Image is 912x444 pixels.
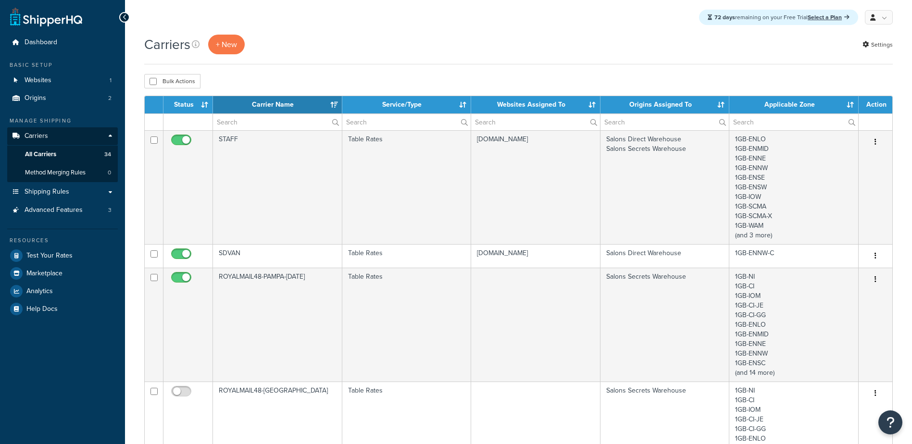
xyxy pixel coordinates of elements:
td: Salons Secrets Warehouse [600,268,730,382]
a: All Carriers 34 [7,146,118,163]
span: Help Docs [26,305,58,313]
a: Test Your Rates [7,247,118,264]
td: Salons Direct Warehouse Salons Secrets Warehouse [600,130,730,244]
th: Action [859,96,892,113]
th: Status: activate to sort column ascending [163,96,213,113]
td: Table Rates [342,244,472,268]
span: Dashboard [25,38,57,47]
a: Websites 1 [7,72,118,89]
a: Method Merging Rules 0 [7,164,118,182]
td: 1GB-ENNW-C [729,244,859,268]
li: Method Merging Rules [7,164,118,182]
td: STAFF [213,130,342,244]
div: Resources [7,236,118,245]
a: Marketplace [7,265,118,282]
a: Help Docs [7,300,118,318]
div: remaining on your Free Trial [699,10,858,25]
a: Settings [862,38,893,51]
a: Advanced Features 3 [7,201,118,219]
span: Shipping Rules [25,188,69,196]
input: Search [342,114,471,130]
button: + New [208,35,245,54]
span: Marketplace [26,270,62,278]
th: Service/Type: activate to sort column ascending [342,96,472,113]
td: 1GB-ENLO 1GB-ENMID 1GB-ENNE 1GB-ENNW 1GB-ENSE 1GB-ENSW 1GB-IOW 1GB-SCMA 1GB-SCMA-X 1GB-WAM (and 3... [729,130,859,244]
strong: 72 days [714,13,735,22]
button: Bulk Actions [144,74,200,88]
span: 0 [108,169,111,177]
th: Origins Assigned To: activate to sort column ascending [600,96,730,113]
a: Analytics [7,283,118,300]
li: Carriers [7,127,118,182]
li: Origins [7,89,118,107]
li: Advanced Features [7,201,118,219]
span: 2 [108,94,112,102]
span: Carriers [25,132,48,140]
td: [DOMAIN_NAME] [471,130,600,244]
h1: Carriers [144,35,190,54]
td: Table Rates [342,268,472,382]
span: Origins [25,94,46,102]
div: Basic Setup [7,61,118,69]
button: Open Resource Center [878,410,902,434]
li: Websites [7,72,118,89]
span: 3 [108,206,112,214]
span: 1 [110,76,112,85]
span: Method Merging Rules [25,169,86,177]
a: Origins 2 [7,89,118,107]
th: Applicable Zone: activate to sort column ascending [729,96,859,113]
input: Search [729,114,858,130]
a: Dashboard [7,34,118,51]
a: Carriers [7,127,118,145]
th: Carrier Name: activate to sort column ascending [213,96,342,113]
input: Search [471,114,600,130]
td: Salons Direct Warehouse [600,244,730,268]
th: Websites Assigned To: activate to sort column ascending [471,96,600,113]
td: SDVAN [213,244,342,268]
span: Websites [25,76,51,85]
input: Search [213,114,342,130]
div: Manage Shipping [7,117,118,125]
td: 1GB-NI 1GB-CI 1GB-IOM 1GB-CI-JE 1GB-CI-GG 1GB-ENLO 1GB-ENMID 1GB-ENNE 1GB-ENNW 1GB-ENSC (and 14 m... [729,268,859,382]
td: ROYALMAIL48-PAMPA-[DATE] [213,268,342,382]
td: Table Rates [342,130,472,244]
span: Test Your Rates [26,252,73,260]
a: Shipping Rules [7,183,118,201]
span: 34 [104,150,111,159]
input: Search [600,114,729,130]
a: ShipperHQ Home [10,7,82,26]
span: All Carriers [25,150,56,159]
li: All Carriers [7,146,118,163]
span: Analytics [26,287,53,296]
td: [DOMAIN_NAME] [471,244,600,268]
a: Select a Plan [808,13,850,22]
span: Advanced Features [25,206,83,214]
